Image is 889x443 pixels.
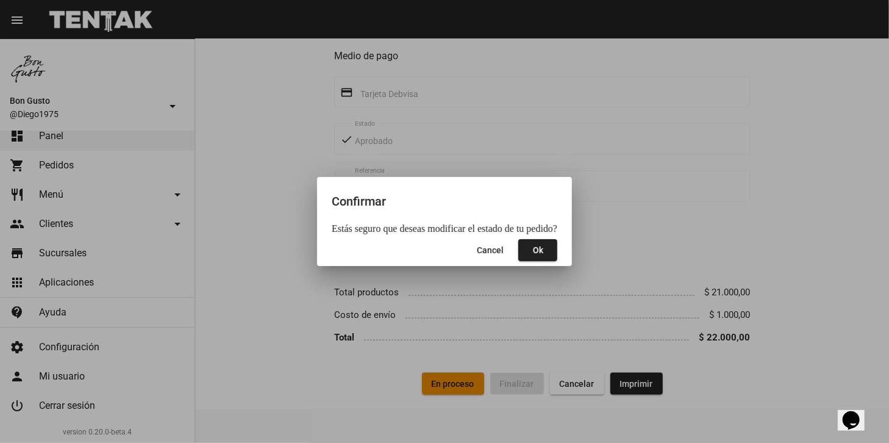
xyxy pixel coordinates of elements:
[477,245,504,255] span: Cancel
[467,239,513,261] button: Close dialog
[332,192,557,211] h2: Confirmar
[518,239,557,261] button: Close dialog
[838,394,877,431] iframe: chat widget
[317,223,572,234] mat-dialog-content: Estás seguro que deseas modificar el estado de tu pedido?
[533,245,543,255] span: Ok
